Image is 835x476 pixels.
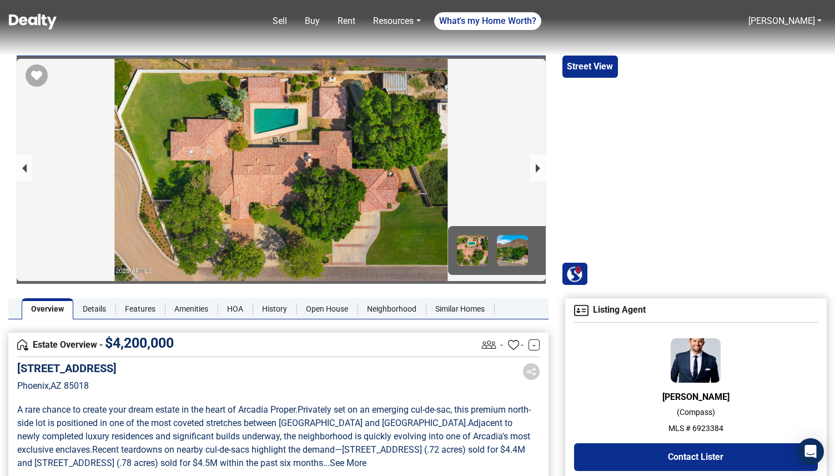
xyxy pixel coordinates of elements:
span: Adjacent to newly completed luxury residences and significant builds underway, the neighborhood i... [17,418,532,455]
a: Features [115,298,165,319]
a: [PERSON_NAME] [744,10,826,32]
h6: [PERSON_NAME] [574,392,818,402]
span: $ 4,200,000 [105,335,174,351]
img: Agent [671,338,721,383]
h4: Listing Agent [574,305,818,316]
p: MLS # 6923384 [574,423,818,434]
a: ...See More [323,458,366,468]
span: Privately set on an emerging cul-de-sac, this premium north-side lot is positioned in one of the ... [17,404,531,428]
a: History [253,298,296,319]
img: Listing View [479,335,499,354]
a: Similar Homes [426,298,494,319]
p: Phoenix , AZ 85018 [17,379,117,393]
img: Image [497,235,528,266]
a: Resources [369,10,425,32]
button: next slide / item [530,154,546,182]
img: Overview [17,339,28,350]
span: - [521,338,523,352]
h4: Estate Overview - [17,339,479,351]
a: What's my Home Worth? [434,12,541,30]
button: Street View [562,56,618,78]
span: A rare chance to create your dream estate in the heart of Arcadia Proper . [17,404,298,415]
img: Agent [574,305,588,316]
a: Amenities [165,298,218,319]
div: Open Intercom Messenger [797,438,824,465]
img: Image [457,235,488,266]
span: - [500,338,502,352]
a: Rent [333,10,360,32]
button: Contact Lister [574,443,818,471]
a: Details [73,298,115,319]
span: Recent teardowns on nearby cul-de-sacs highlight the demand—[STREET_ADDRESS] (.72 acres) sold for... [17,444,527,468]
h5: [STREET_ADDRESS] [17,362,117,375]
a: Sell [268,10,291,32]
button: previous slide / item [17,154,32,182]
a: Neighborhood [358,298,426,319]
a: - [529,339,540,350]
img: Dealty - Buy, Sell & Rent Homes [9,14,57,29]
a: Open House [296,298,358,319]
img: Favourites [508,339,519,350]
img: Search Homes at Dealty [566,265,583,282]
p: ( Compass ) [574,407,818,418]
a: Buy [300,10,324,32]
a: [PERSON_NAME] [748,16,815,26]
a: HOA [218,298,253,319]
a: Overview [22,298,73,319]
